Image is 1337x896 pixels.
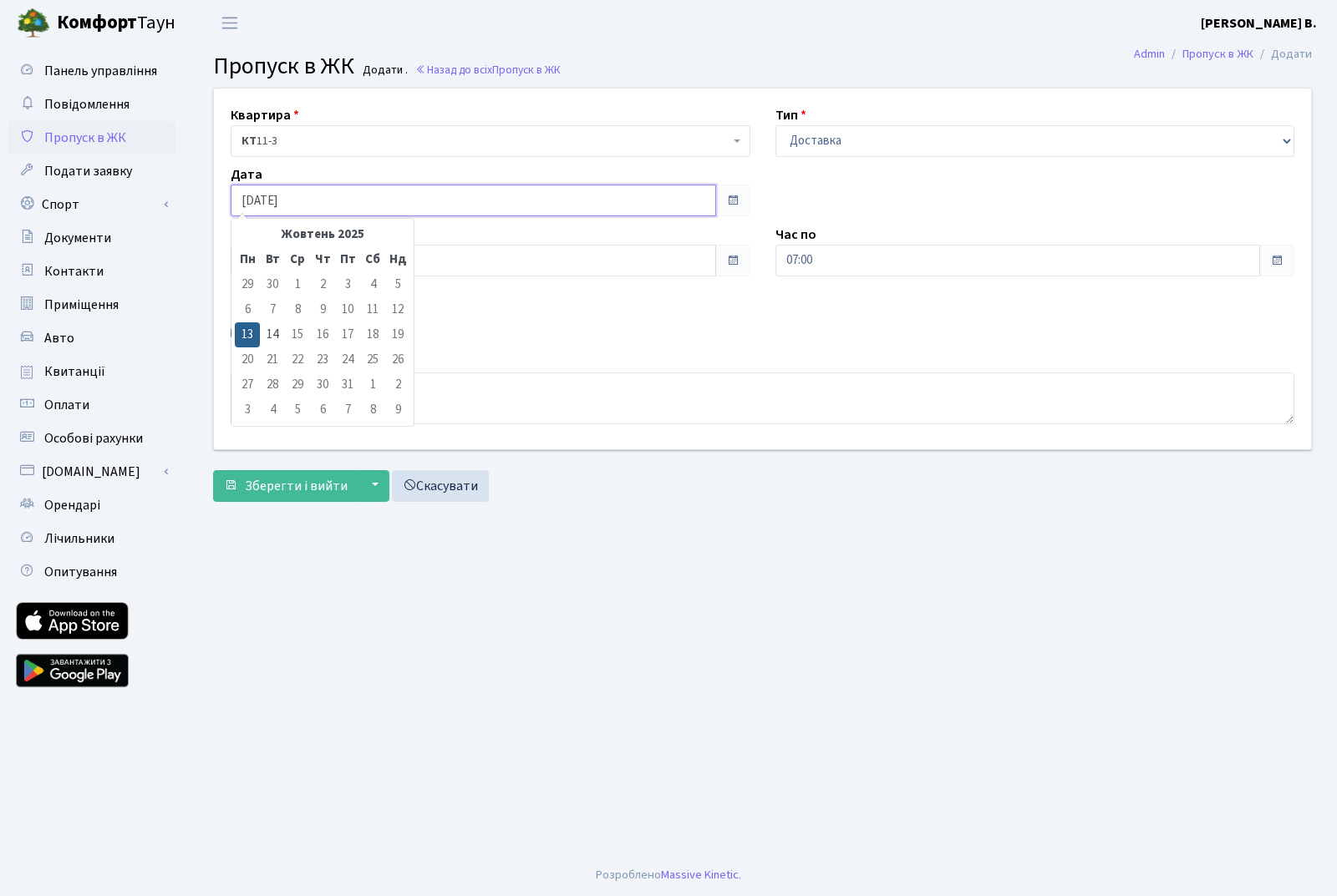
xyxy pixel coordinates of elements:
th: Пн [235,247,260,272]
td: 19 [385,322,410,347]
b: КТ [241,133,257,149]
td: 13 [235,322,260,347]
span: Лічильники [44,529,114,548]
div: Розроблено . [596,866,741,884]
a: Опитування [8,555,175,589]
td: 30 [310,372,335,397]
a: Admin [1134,45,1165,63]
span: Повідомлення [44,95,130,114]
a: Панель управління [8,54,175,88]
span: Оплати [44,396,89,414]
a: Орендарі [8,488,175,522]
td: 7 [260,297,285,322]
td: 26 [385,347,410,372]
td: 25 [360,347,385,372]
span: Приміщення [44,296,119,314]
span: Таун [57,9,175,38]
a: Пропуск в ЖК [1182,45,1253,63]
td: 8 [285,297,310,322]
td: 3 [235,397,260,423]
a: Подати заявку [8,154,175,188]
th: Ср [285,247,310,272]
td: 27 [235,372,260,397]
li: Додати [1253,45,1312,63]
label: Дата [231,165,262,185]
span: Особові рахунки [44,429,143,448]
a: Контакти [8,255,175,288]
label: Тип [775,105,806,125]
a: Приміщення [8,288,175,321]
td: 11 [360,297,385,322]
td: 29 [285,372,310,397]
a: Повідомлення [8,88,175,121]
td: 9 [310,297,335,322]
a: [DOMAIN_NAME] [8,455,175,488]
span: Пропуск в ЖК [213,49,354,83]
th: Жовтень 2025 [260,222,385,247]
td: 8 [360,397,385,423]
a: Особові рахунки [8,422,175,455]
span: <b>КТ</b>&nbsp;&nbsp;&nbsp;&nbsp;11-3 [241,133,730,149]
span: Панель управління [44,62,157,80]
td: 28 [260,372,285,397]
td: 16 [310,322,335,347]
label: Квартира [231,105,299,125]
th: Чт [310,247,335,272]
span: Опитування [44,563,117,581]
a: Пропуск в ЖК [8,121,175,154]
span: Пропуск в ЖК [492,62,561,78]
th: Пт [335,247,360,272]
a: Авто [8,321,175,355]
button: Зберегти і вийти [213,470,358,502]
td: 5 [385,272,410,297]
td: 10 [335,297,360,322]
a: Назад до всіхПропуск в ЖК [415,62,561,78]
span: Подати заявку [44,162,132,180]
td: 4 [360,272,385,297]
a: Квитанції [8,355,175,388]
span: Орендарі [44,496,100,514]
td: 23 [310,347,335,372]
a: [PERSON_NAME] В. [1201,13,1317,33]
td: 29 [235,272,260,297]
a: Спорт [8,188,175,221]
a: Документи [8,221,175,255]
label: Час по [775,225,816,245]
img: logo.png [17,7,50,40]
a: Оплати [8,388,175,422]
small: Додати . [359,63,408,78]
span: Зберегти і вийти [245,477,348,495]
td: 6 [310,397,335,423]
span: Документи [44,229,111,247]
td: 15 [285,322,310,347]
td: 18 [360,322,385,347]
span: <b>КТ</b>&nbsp;&nbsp;&nbsp;&nbsp;11-3 [231,125,750,157]
td: 4 [260,397,285,423]
span: Квитанції [44,362,105,381]
span: Контакти [44,262,104,281]
td: 5 [285,397,310,423]
span: Авто [44,329,74,347]
td: 22 [285,347,310,372]
td: 1 [285,272,310,297]
td: 14 [260,322,285,347]
th: Нд [385,247,410,272]
td: 31 [335,372,360,397]
b: [PERSON_NAME] В. [1201,14,1317,33]
span: Пропуск в ЖК [44,129,126,147]
td: 21 [260,347,285,372]
td: 2 [310,272,335,297]
button: Переключити навігацію [209,9,251,37]
a: Скасувати [392,470,489,502]
td: 24 [335,347,360,372]
td: 30 [260,272,285,297]
td: 7 [335,397,360,423]
th: Сб [360,247,385,272]
td: 3 [335,272,360,297]
td: 9 [385,397,410,423]
td: 1 [360,372,385,397]
td: 2 [385,372,410,397]
a: Лічильники [8,522,175,555]
td: 6 [235,297,260,322]
th: Вт [260,247,285,272]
